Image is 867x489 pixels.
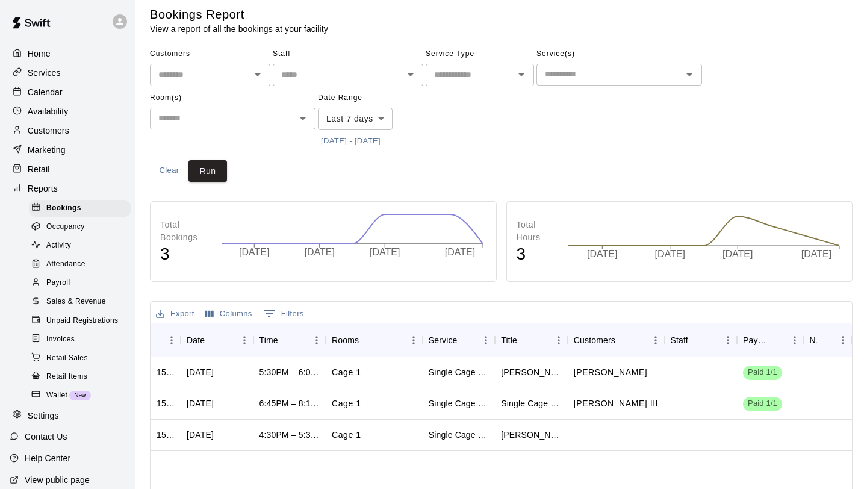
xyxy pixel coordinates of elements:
div: 1519571 [157,366,175,378]
button: Menu [235,331,253,349]
div: Tue, Oct 14, 2025 [187,366,214,378]
a: Calendar [10,83,126,101]
div: Customers [574,323,615,357]
button: Sort [458,332,474,349]
button: Menu [786,331,804,349]
button: Sort [615,332,632,349]
div: Invoices [29,331,131,348]
span: Sales & Revenue [46,296,106,308]
div: Time [253,323,326,357]
button: Clear [150,160,188,182]
div: Retail Sales [29,350,131,367]
a: Invoices [29,330,135,349]
p: Cage 1 [332,429,361,441]
a: Retail Items [29,367,135,386]
p: Customers [28,125,69,137]
button: Sort [517,332,534,349]
p: Reports [28,182,58,195]
tspan: [DATE] [587,249,617,259]
span: Date Range [318,89,423,108]
tspan: [DATE] [445,247,475,257]
span: Service Type [426,45,534,64]
span: Wallet [46,390,67,402]
button: Open [513,66,530,83]
tspan: [DATE] [801,249,831,259]
div: Sales & Revenue [29,293,131,310]
div: Settings [10,406,126,425]
a: Customers [10,122,126,140]
a: Services [10,64,126,82]
button: Menu [647,331,665,349]
button: Menu [719,331,737,349]
div: Bookings [29,200,131,217]
div: Notes [810,323,817,357]
a: WalletNew [29,386,135,405]
button: Run [188,160,227,182]
a: Bookings [29,199,135,217]
div: Attendance [29,256,131,273]
button: Export [153,305,197,323]
button: [DATE] - [DATE] [318,132,384,151]
a: Retail Sales [29,349,135,367]
div: Rooms [332,323,359,357]
a: Retail [10,160,126,178]
tspan: [DATE] [722,249,753,259]
div: Staff [671,323,688,357]
button: Sort [157,332,173,349]
span: Unpaid Registrations [46,315,118,327]
button: Show filters [260,304,307,323]
button: Sort [817,332,834,349]
div: Time [259,323,278,357]
div: Service [429,323,458,357]
div: Payment [743,323,768,357]
div: Availability [10,102,126,120]
div: Payroll [29,275,131,291]
div: Single Cage Rental [429,397,489,410]
div: 1515559 [157,429,175,441]
p: Total Bookings [160,219,209,244]
a: Unpaid Registrations [29,311,135,330]
h4: 3 [517,244,556,265]
p: Services [28,67,61,79]
div: Reports [10,179,126,198]
div: 4:30PM – 5:30PM [259,429,320,441]
div: Title [495,323,568,357]
p: Availability [28,105,69,117]
span: Attendance [46,258,85,270]
div: Staff [665,323,738,357]
button: Sort [769,332,786,349]
div: Single Cage Rental [429,429,489,441]
button: Open [249,66,266,83]
h4: 3 [160,244,209,265]
a: Payroll [29,274,135,293]
div: Unpaid Registrations [29,313,131,329]
div: ID [151,323,181,357]
div: Steve Dulaney (Softball) [501,429,562,441]
div: Last 7 days [318,108,393,130]
a: Occupancy [29,217,135,236]
button: Sort [688,332,705,349]
p: Contact Us [25,431,67,443]
div: Rooms [326,323,423,357]
button: Open [294,110,311,127]
p: Total Hours [517,219,556,244]
button: Select columns [202,305,255,323]
a: Marketing [10,141,126,159]
tspan: [DATE] [370,247,400,257]
span: Staff [273,45,423,64]
div: Home [10,45,126,63]
p: Retail [28,163,50,175]
button: Menu [405,331,423,349]
span: Service(s) [536,45,702,64]
p: Help Center [25,452,70,464]
a: Attendance [29,255,135,274]
p: View public page [25,474,90,486]
button: Menu [477,331,495,349]
div: Mon, Oct 13, 2025 [187,429,214,441]
button: Open [402,66,419,83]
p: Calendar [28,86,63,98]
tspan: [DATE] [654,249,685,259]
